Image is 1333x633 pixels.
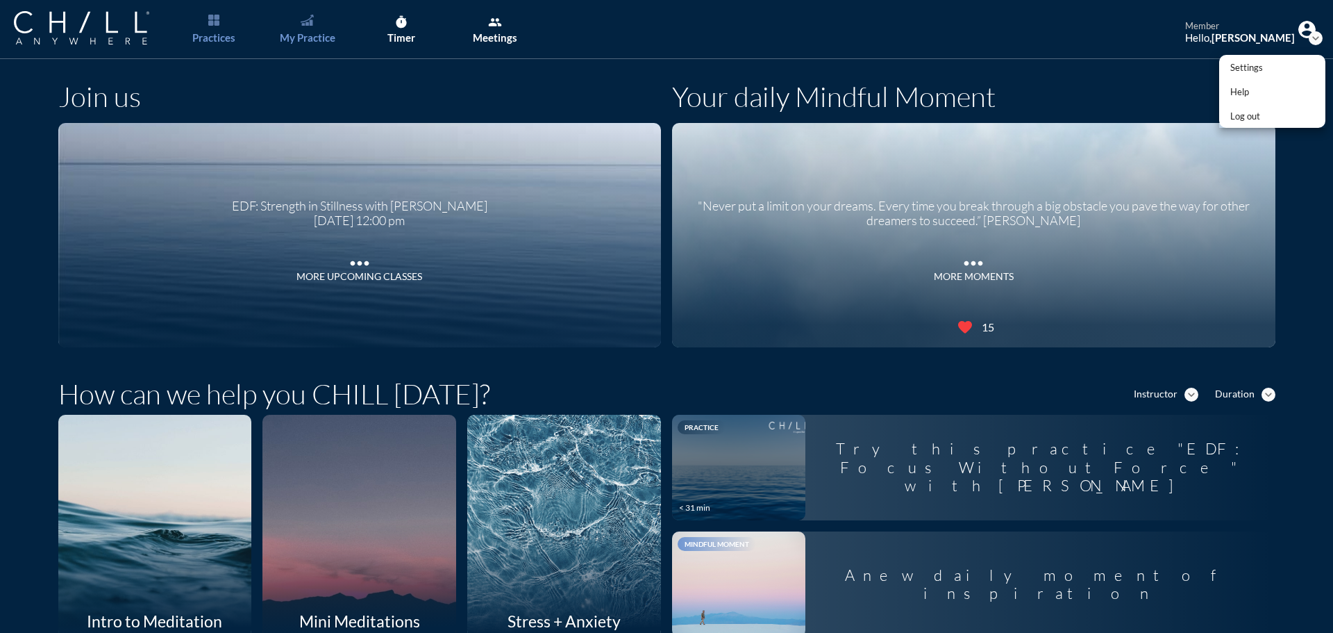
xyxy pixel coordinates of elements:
[1184,388,1198,402] i: expand_more
[1309,31,1323,45] i: expand_more
[1261,388,1275,402] i: expand_more
[58,80,141,113] h1: Join us
[685,423,719,431] span: Practice
[58,377,490,411] h1: How can we help you CHILL [DATE]?
[346,249,374,270] i: more_horiz
[1212,31,1295,44] strong: [PERSON_NAME]
[1185,31,1295,44] div: Hello,
[805,429,1275,506] div: Try this practice "EDF: Focus Without Force " with [PERSON_NAME]
[232,213,487,229] div: [DATE] 12:00 pm
[192,31,235,44] div: Practices
[387,31,415,44] div: Timer
[689,188,1258,229] div: "Never put a limit on your dreams. Every time you break through a big obstacle you pave the way f...
[208,15,219,26] img: List
[301,15,313,26] img: Graph
[14,11,149,44] img: Company Logo
[488,15,502,29] i: group
[473,31,517,44] div: Meetings
[1230,108,1263,124] div: Log out
[296,271,422,283] div: More Upcoming Classes
[957,319,973,336] i: favorite
[934,271,1014,283] div: MORE MOMENTS
[977,320,994,334] div: 15
[805,555,1275,614] div: A new daily moment of inspiration
[685,540,749,548] span: Mindful Moment
[1215,388,1255,400] div: Duration
[394,15,408,29] i: timer
[280,31,335,44] div: My Practice
[679,503,710,513] div: < 31 min
[1134,388,1177,400] div: Instructor
[1185,21,1295,32] div: member
[1298,21,1316,38] img: Profile icon
[232,188,487,214] div: EDF: Strength in Stillness with [PERSON_NAME]
[672,80,996,113] h1: Your daily Mindful Moment
[959,249,987,270] i: more_horiz
[1230,59,1263,76] div: Settings
[14,11,177,47] a: Company Logo
[1230,83,1263,100] div: Help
